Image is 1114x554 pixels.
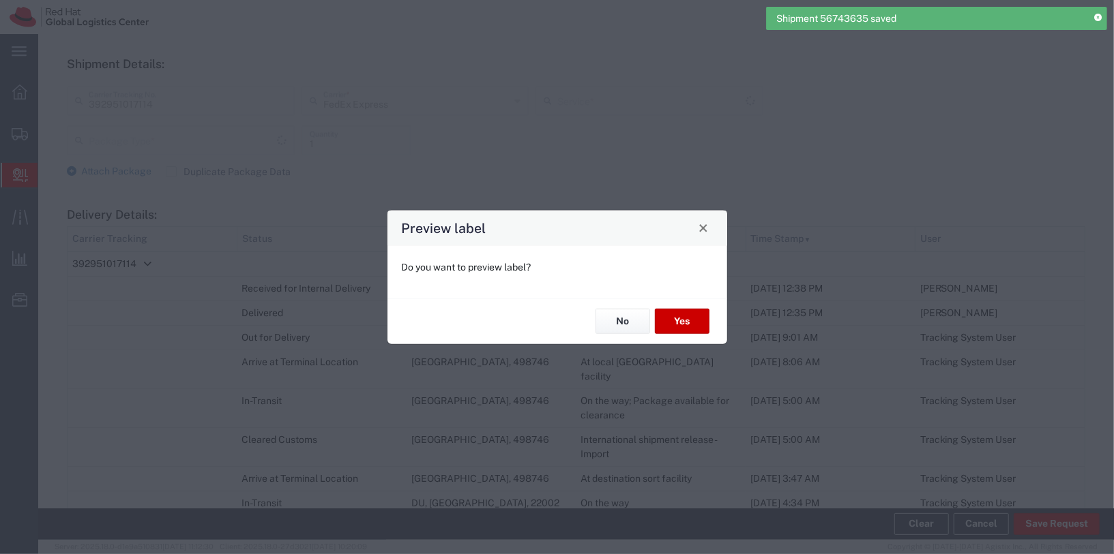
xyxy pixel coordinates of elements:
button: No [596,309,650,334]
span: Shipment 56743635 saved [776,12,896,26]
button: Yes [655,309,709,334]
h4: Preview label [401,218,486,238]
button: Close [694,218,713,237]
p: Do you want to preview label? [402,260,713,274]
